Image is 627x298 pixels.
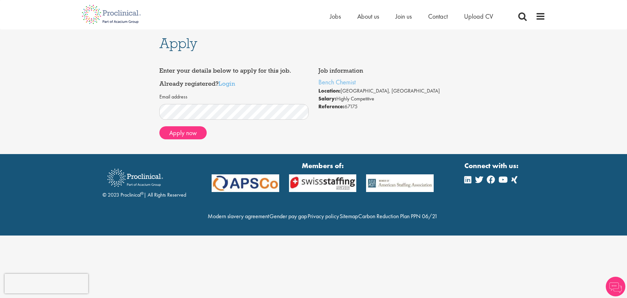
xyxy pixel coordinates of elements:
strong: Reference: [318,103,345,110]
div: © 2023 Proclinical | All Rights Reserved [103,164,186,199]
a: Contact [428,12,448,21]
strong: Connect with us: [464,161,520,171]
h4: Job information [318,67,468,74]
a: Login [218,79,235,87]
li: [GEOGRAPHIC_DATA], [GEOGRAPHIC_DATA] [318,87,468,95]
img: APSCo [207,174,284,192]
li: Highly Competitive [318,95,468,103]
strong: Location: [318,87,341,94]
a: Jobs [330,12,341,21]
a: Gender pay gap [269,212,307,220]
label: Email address [159,93,187,101]
button: Apply now [159,126,207,139]
img: Chatbot [606,277,625,296]
a: Join us [395,12,412,21]
iframe: reCAPTCHA [5,274,88,293]
span: Apply [159,34,197,52]
li: 67175 [318,103,468,111]
a: Modern slavery agreement [208,212,269,220]
a: Sitemap [340,212,358,220]
img: APSCo [284,174,362,192]
a: Carbon Reduction Plan PPN 06/21 [358,212,438,220]
a: Privacy policy [308,212,339,220]
strong: Salary: [318,95,336,102]
sup: ® [141,191,144,196]
a: Upload CV [464,12,493,21]
h4: Enter your details below to apply for this job. Already registered? [159,67,309,87]
img: Proclinical Recruitment [103,164,168,191]
strong: Members of: [212,161,434,171]
img: APSCo [361,174,439,192]
a: Bench Chemist [318,78,356,86]
a: About us [357,12,379,21]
